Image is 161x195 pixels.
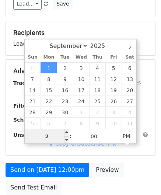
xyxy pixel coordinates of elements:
span: September 24, 2025 [73,95,89,107]
span: October 8, 2025 [73,118,89,129]
strong: Unsubscribe [13,132,49,138]
span: September 6, 2025 [122,62,138,73]
span: September 22, 2025 [41,95,57,107]
span: September 8, 2025 [41,73,57,84]
span: Tue [57,55,73,60]
a: Preview [91,163,123,177]
span: Mon [41,55,57,60]
span: October 5, 2025 [25,118,41,129]
span: Click to toggle [116,129,137,143]
span: September 14, 2025 [25,84,41,95]
span: September 18, 2025 [89,84,105,95]
span: September 30, 2025 [57,107,73,118]
span: Wed [73,55,89,60]
span: September 5, 2025 [105,62,122,73]
span: October 2, 2025 [89,107,105,118]
span: September 23, 2025 [57,95,73,107]
span: September 29, 2025 [41,107,57,118]
span: September 28, 2025 [25,107,41,118]
span: September 1, 2025 [41,62,57,73]
span: Thu [89,55,105,60]
input: Hour [25,129,70,144]
span: September 15, 2025 [41,84,57,95]
span: October 1, 2025 [73,107,89,118]
span: September 19, 2025 [105,84,122,95]
span: September 13, 2025 [122,73,138,84]
span: October 3, 2025 [105,107,122,118]
span: October 6, 2025 [41,118,57,129]
a: Send on [DATE] 12:00pm [6,163,89,177]
span: September 12, 2025 [105,73,122,84]
div: Loading... [13,29,148,48]
span: Fri [105,55,122,60]
strong: Schedule [13,117,40,123]
span: September 2, 2025 [57,62,73,73]
span: September 20, 2025 [122,84,138,95]
span: October 10, 2025 [105,118,122,129]
span: October 11, 2025 [122,118,138,129]
span: September 9, 2025 [57,73,73,84]
span: September 27, 2025 [122,95,138,107]
input: Year [88,42,115,49]
input: Minute [71,129,116,144]
span: September 7, 2025 [25,73,41,84]
span: September 3, 2025 [73,62,89,73]
a: Copy unsubscribe link [50,140,116,147]
span: September 16, 2025 [57,84,73,95]
a: Send Test Email [6,181,62,195]
span: September 21, 2025 [25,95,41,107]
iframe: Chat Widget [124,160,161,195]
span: : [69,129,71,143]
span: October 4, 2025 [122,107,138,118]
span: Sat [122,55,138,60]
span: September 25, 2025 [89,95,105,107]
h5: Recipients [13,29,148,37]
strong: Tracking [13,80,38,86]
span: October 9, 2025 [89,118,105,129]
span: October 7, 2025 [57,118,73,129]
h5: Advanced [13,67,148,75]
span: September 10, 2025 [73,73,89,84]
span: September 17, 2025 [73,84,89,95]
span: September 26, 2025 [105,95,122,107]
span: September 11, 2025 [89,73,105,84]
strong: Filters [13,103,32,109]
span: August 31, 2025 [25,62,41,73]
span: Sun [25,55,41,60]
span: September 4, 2025 [89,62,105,73]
